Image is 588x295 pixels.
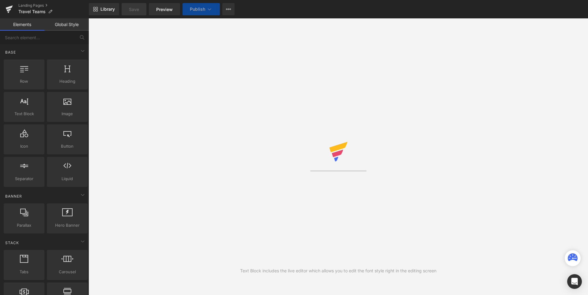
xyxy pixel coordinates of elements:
span: Save [129,6,139,13]
span: Banner [5,193,23,199]
span: Publish [190,7,205,12]
a: Global Style [44,18,89,31]
span: Row [6,78,43,85]
a: New Library [89,3,119,15]
span: Image [49,111,86,117]
span: Carousel [49,269,86,275]
button: More [222,3,235,15]
button: Publish [183,3,220,15]
span: Heading [49,78,86,85]
span: Travel Teams [18,9,46,14]
span: Tabs [6,269,43,275]
span: Preview [156,6,173,13]
a: Landing Pages [18,3,89,8]
span: Separator [6,176,43,182]
span: Hero Banner [49,222,86,229]
span: Stack [5,240,20,246]
span: Parallax [6,222,43,229]
span: Base [5,49,17,55]
span: Liquid [49,176,86,182]
span: Button [49,143,86,149]
a: Preview [149,3,180,15]
span: Icon [6,143,43,149]
div: Open Intercom Messenger [567,274,582,289]
span: Text Block [6,111,43,117]
span: Library [100,6,115,12]
div: Text Block includes the live editor which allows you to edit the font style right in the editing ... [240,267,436,274]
